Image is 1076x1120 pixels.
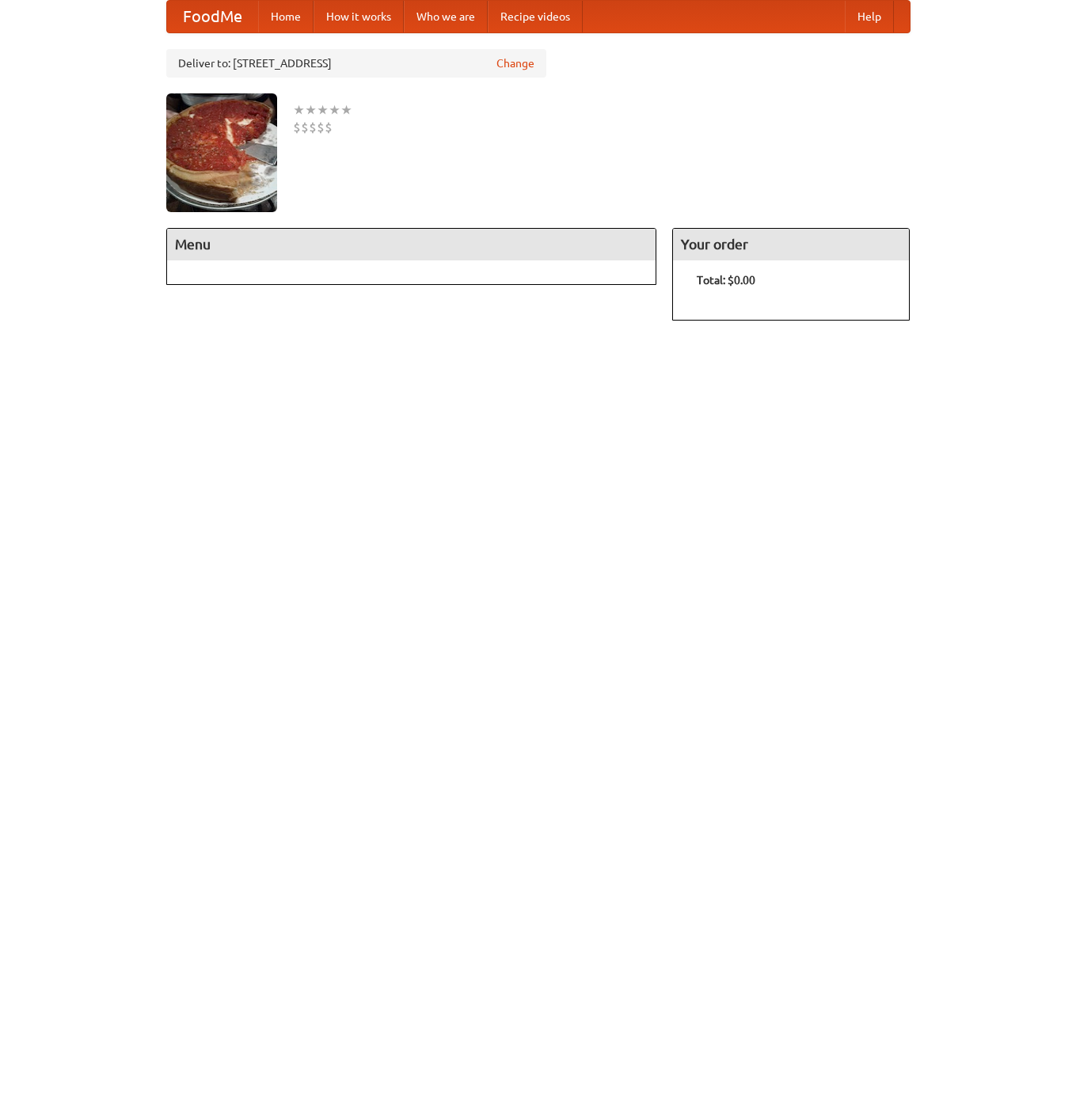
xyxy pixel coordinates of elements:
li: ★ [317,101,329,119]
b: Total: $0.00 [697,274,755,287]
a: Home [258,1,314,32]
li: $ [309,119,317,136]
a: Recipe videos [488,1,583,32]
li: $ [317,119,325,136]
div: Deliver to: [STREET_ADDRESS] [166,49,546,78]
h4: Your order [673,229,909,260]
h4: Menu [167,229,656,260]
li: $ [301,119,309,136]
img: angular.jpg [166,93,277,212]
li: ★ [305,101,317,119]
a: Who we are [404,1,488,32]
li: ★ [329,101,340,119]
li: ★ [340,101,352,119]
a: FoodMe [167,1,258,32]
a: How it works [314,1,404,32]
a: Help [845,1,894,32]
a: Change [496,55,534,71]
li: $ [293,119,301,136]
li: ★ [293,101,305,119]
li: $ [325,119,333,136]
